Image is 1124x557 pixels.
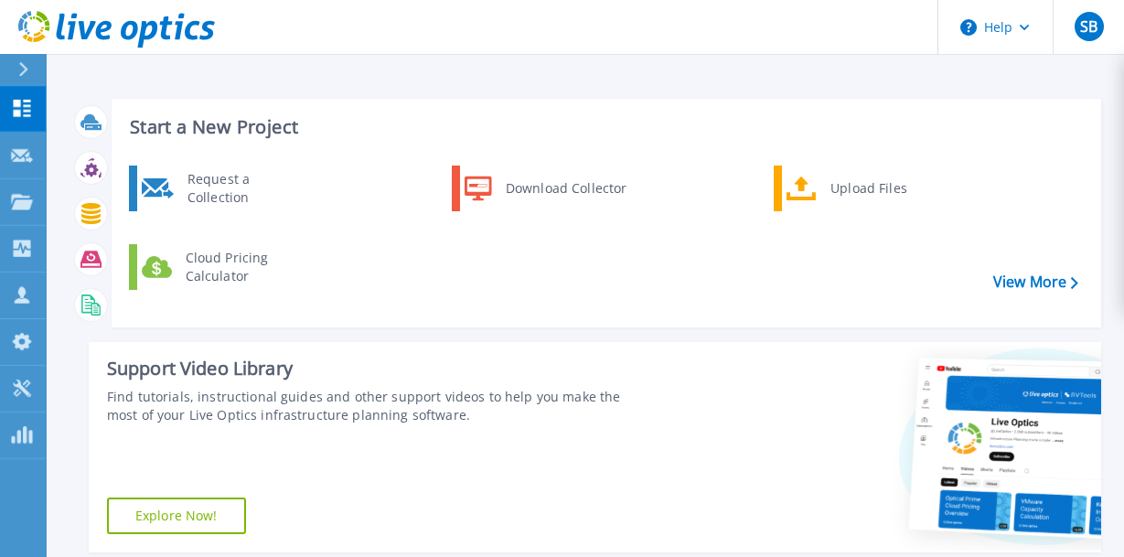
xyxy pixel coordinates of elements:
h3: Start a New Project [130,117,1077,137]
div: Cloud Pricing Calculator [177,249,312,285]
div: Upload Files [821,170,957,207]
a: Explore Now! [107,498,246,534]
div: Request a Collection [178,170,312,207]
a: Download Collector [452,166,639,211]
div: Download Collector [497,170,635,207]
span: SB [1080,19,1097,34]
a: Request a Collection [129,166,316,211]
div: Support Video Library [107,357,633,380]
a: Cloud Pricing Calculator [129,244,316,290]
a: View More [993,273,1078,291]
a: Upload Files [774,166,961,211]
div: Find tutorials, instructional guides and other support videos to help you make the most of your L... [107,388,633,424]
